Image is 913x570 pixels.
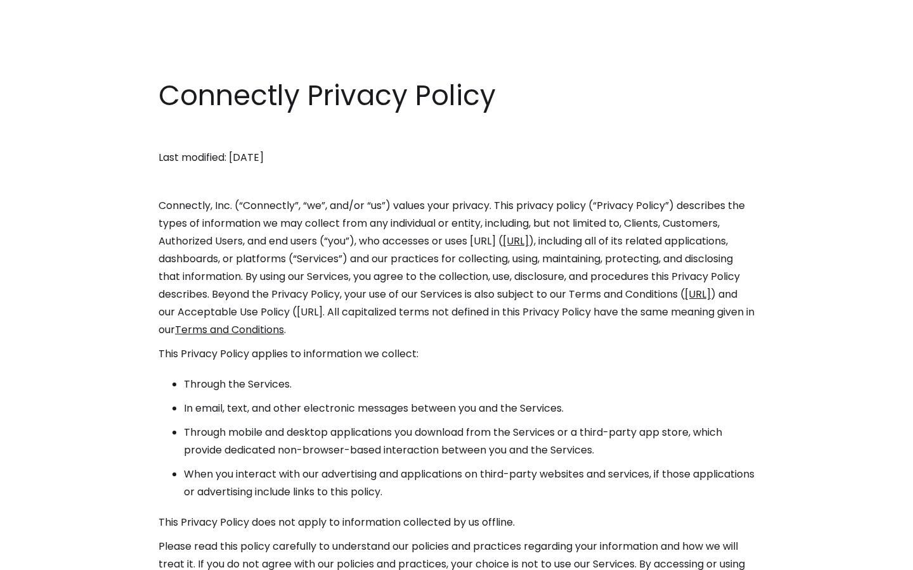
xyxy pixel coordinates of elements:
[685,287,711,301] a: [URL]
[184,400,754,417] li: In email, text, and other electronic messages between you and the Services.
[184,465,754,501] li: When you interact with our advertising and applications on third-party websites and services, if ...
[175,322,284,337] a: Terms and Conditions
[503,234,529,248] a: [URL]
[159,514,754,531] p: This Privacy Policy does not apply to information collected by us offline.
[159,197,754,339] p: Connectly, Inc. (“Connectly”, “we”, and/or “us”) values your privacy. This privacy policy (“Priva...
[159,149,754,167] p: Last modified: [DATE]
[159,173,754,191] p: ‍
[13,547,76,566] aside: Language selected: English
[25,548,76,566] ul: Language list
[159,76,754,115] h1: Connectly Privacy Policy
[159,345,754,363] p: This Privacy Policy applies to information we collect:
[184,424,754,459] li: Through mobile and desktop applications you download from the Services or a third-party app store...
[159,125,754,142] p: ‍
[184,376,754,393] li: Through the Services.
